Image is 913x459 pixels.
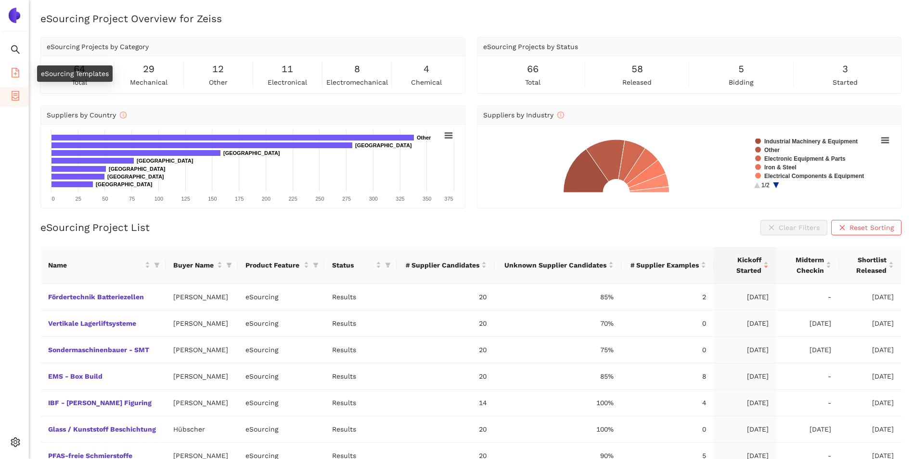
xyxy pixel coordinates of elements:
td: eSourcing [238,390,324,416]
span: file-add [11,64,20,84]
td: 75% [494,337,621,363]
span: Suppliers by Country [47,111,127,119]
th: this column's title is Midterm Checkin,this column is sortable [776,247,839,284]
td: Results [324,363,397,390]
td: 2 [621,284,714,310]
th: this column's title is Status,this column is sortable [324,247,397,284]
text: [GEOGRAPHIC_DATA] [107,174,164,179]
span: filter [311,258,321,272]
text: 225 [288,196,297,202]
text: Other [764,147,780,153]
text: 300 [369,196,378,202]
span: setting [11,434,20,453]
td: Results [324,390,397,416]
td: [DATE] [714,284,776,310]
td: [DATE] [714,337,776,363]
td: [PERSON_NAME] [166,363,238,390]
td: Results [324,416,397,443]
th: this column's title is Name,this column is sortable [40,247,166,284]
td: [DATE] [714,390,776,416]
td: [DATE] [776,337,839,363]
td: 0 [621,337,714,363]
span: electronical [268,77,307,88]
span: bidding [729,77,753,88]
span: search [11,41,20,61]
td: Results [324,310,397,337]
th: this column's title is # Supplier Candidates,this column is sortable [397,247,494,284]
text: Electrical Components & Equipment [764,173,864,179]
td: 100% [494,416,621,443]
span: Status [332,260,374,270]
span: eSourcing Projects by Status [483,43,578,51]
text: 325 [396,196,404,202]
span: started [833,77,858,88]
span: filter [385,262,391,268]
span: filter [383,258,393,272]
button: closeClear Filters [760,220,827,235]
th: this column's title is Unknown Supplier Candidates,this column is sortable [494,247,621,284]
td: 70% [494,310,621,337]
text: 250 [315,196,324,202]
th: this column's title is Buyer Name,this column is sortable [166,247,238,284]
td: [DATE] [776,416,839,443]
span: mechanical [130,77,167,88]
td: Hübscher [166,416,238,443]
span: Suppliers by Industry [483,111,564,119]
span: container [11,88,20,107]
span: other [209,77,228,88]
text: 1/2 [761,182,770,189]
span: 12 [212,62,224,76]
td: [DATE] [839,363,901,390]
td: [DATE] [839,284,901,310]
text: Iron & Steel [764,164,797,171]
td: 20 [397,310,494,337]
text: [GEOGRAPHIC_DATA] [355,142,412,148]
span: 66 [527,62,539,76]
span: 8 [354,62,360,76]
text: 175 [235,196,244,202]
text: [GEOGRAPHIC_DATA] [96,181,153,187]
span: total [72,77,87,88]
span: 3 [842,62,848,76]
td: 0 [621,416,714,443]
td: 20 [397,416,494,443]
span: Reset Sorting [849,222,894,233]
span: electromechanical [326,77,388,88]
span: info-circle [120,112,127,118]
span: # Supplier Examples [629,260,699,270]
span: 5 [738,62,744,76]
td: eSourcing [238,310,324,337]
text: 75 [129,196,135,202]
td: 14 [397,390,494,416]
span: 4 [424,62,429,76]
th: this column's title is # Supplier Examples,this column is sortable [621,247,714,284]
img: Logo [7,8,22,23]
th: this column's title is Product Feature,this column is sortable [238,247,324,284]
span: filter [154,262,160,268]
td: [PERSON_NAME] [166,390,238,416]
span: # Supplier Candidates [404,260,479,270]
span: info-circle [557,112,564,118]
span: Unknown Supplier Candidates [502,260,606,270]
td: 20 [397,363,494,390]
text: 150 [208,196,217,202]
text: 0 [51,196,54,202]
text: [GEOGRAPHIC_DATA] [137,158,193,164]
h2: eSourcing Project List [40,220,150,234]
td: 85% [494,284,621,310]
span: filter [313,262,319,268]
span: Shortlist Released [847,255,887,276]
span: 11 [282,62,293,76]
td: - [776,284,839,310]
button: closeReset Sorting [831,220,901,235]
span: chemical [411,77,442,88]
td: eSourcing [238,363,324,390]
text: Other [417,135,431,140]
td: eSourcing [238,337,324,363]
span: filter [224,258,234,272]
td: [DATE] [714,416,776,443]
td: - [776,390,839,416]
span: eSourcing Projects by Category [47,43,149,51]
span: Midterm Checkin [784,255,824,276]
td: [PERSON_NAME] [166,284,238,310]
